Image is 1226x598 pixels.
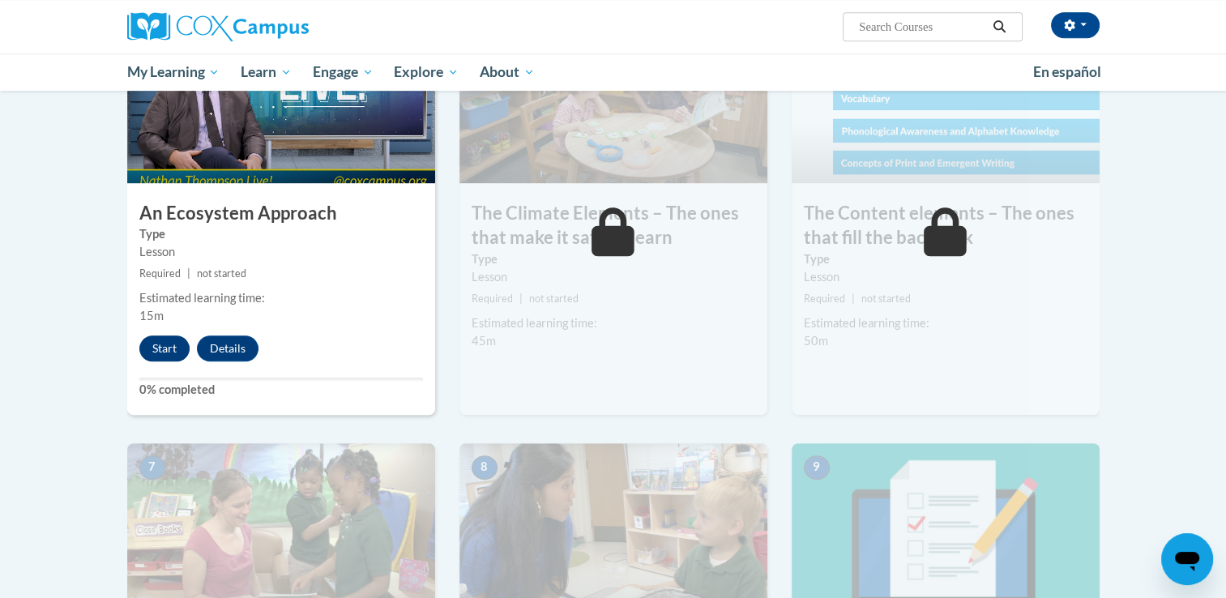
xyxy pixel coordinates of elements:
button: Start [139,335,190,361]
span: Required [472,293,513,305]
span: Required [139,267,181,280]
span: 45m [472,334,496,348]
img: Course Image [459,21,767,183]
span: 15m [139,309,164,322]
button: Account Settings [1051,12,1100,38]
span: Engage [313,62,374,82]
a: Explore [383,53,469,91]
div: Lesson [472,268,755,286]
h3: The Climate Elements – The ones that make it safe to learn [459,201,767,251]
img: Course Image [792,21,1100,183]
button: Search [987,17,1011,36]
span: En español [1033,63,1101,80]
div: Lesson [804,268,1087,286]
img: Course Image [127,21,435,183]
label: Type [472,250,755,268]
a: Engage [302,53,384,91]
span: 9 [804,455,830,480]
span: | [187,267,190,280]
span: About [480,62,535,82]
a: About [469,53,545,91]
span: | [852,293,855,305]
button: Details [197,335,258,361]
span: 50m [804,334,828,348]
input: Search Courses [857,17,987,36]
iframe: Button to launch messaging window [1161,533,1213,585]
label: Type [139,225,423,243]
span: Explore [394,62,459,82]
label: Type [804,250,1087,268]
div: Estimated learning time: [472,314,755,332]
span: Required [804,293,845,305]
span: not started [861,293,911,305]
a: My Learning [117,53,231,91]
label: 0% completed [139,381,423,399]
div: Lesson [139,243,423,261]
div: Main menu [103,53,1124,91]
img: Cox Campus [127,12,309,41]
div: Estimated learning time: [139,289,423,307]
span: 8 [472,455,498,480]
a: Cox Campus [127,12,435,41]
span: not started [529,293,579,305]
span: My Learning [126,62,220,82]
span: 7 [139,455,165,480]
div: Estimated learning time: [804,314,1087,332]
a: Learn [230,53,302,91]
span: | [519,293,523,305]
span: Learn [241,62,292,82]
h3: An Ecosystem Approach [127,201,435,226]
h3: The Content elements – The ones that fill the backpack [792,201,1100,251]
a: En español [1023,55,1112,89]
span: not started [197,267,246,280]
